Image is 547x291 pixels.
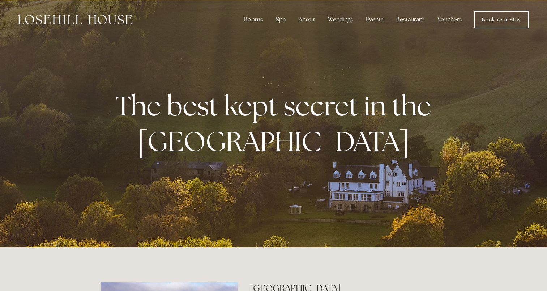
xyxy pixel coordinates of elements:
[474,11,529,28] a: Book Your Stay
[360,12,389,27] div: Events
[390,12,430,27] div: Restaurant
[18,15,132,24] img: Losehill House
[432,12,467,27] a: Vouchers
[116,88,437,159] strong: The best kept secret in the [GEOGRAPHIC_DATA]
[293,12,321,27] div: About
[270,12,291,27] div: Spa
[238,12,269,27] div: Rooms
[322,12,359,27] div: Weddings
